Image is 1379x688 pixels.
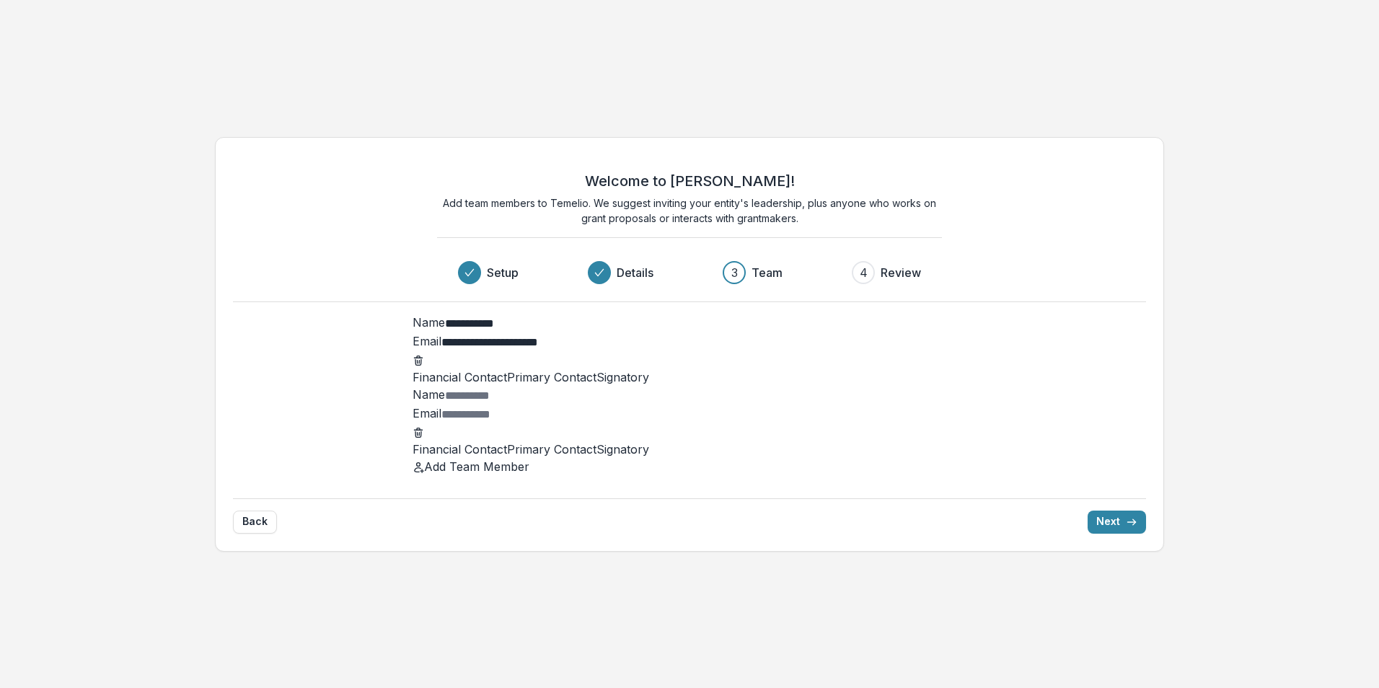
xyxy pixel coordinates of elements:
button: Back [233,511,277,534]
h3: Team [752,264,783,281]
label: Name [413,387,445,402]
button: Add Team Member [413,458,529,475]
h3: Review [881,264,921,281]
span: Primary Contact [507,442,596,457]
p: Add team members to Temelio. We suggest inviting your entity's leadership, plus anyone who works ... [437,195,942,226]
button: Next [1088,511,1146,534]
span: Signatory [596,442,649,457]
h2: Welcome to [PERSON_NAME]! [585,172,795,190]
h3: Details [617,264,653,281]
button: Remove team member [413,351,424,369]
div: 4 [860,264,868,281]
label: Email [413,334,441,348]
h3: Setup [487,264,519,281]
span: Primary Contact [507,370,596,384]
span: Signatory [596,370,649,384]
label: Name [413,315,445,330]
label: Email [413,406,441,420]
span: Financial Contact [413,370,507,384]
button: Remove team member [413,423,424,441]
div: 3 [731,264,738,281]
span: Financial Contact [413,442,507,457]
div: Progress [458,261,921,284]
